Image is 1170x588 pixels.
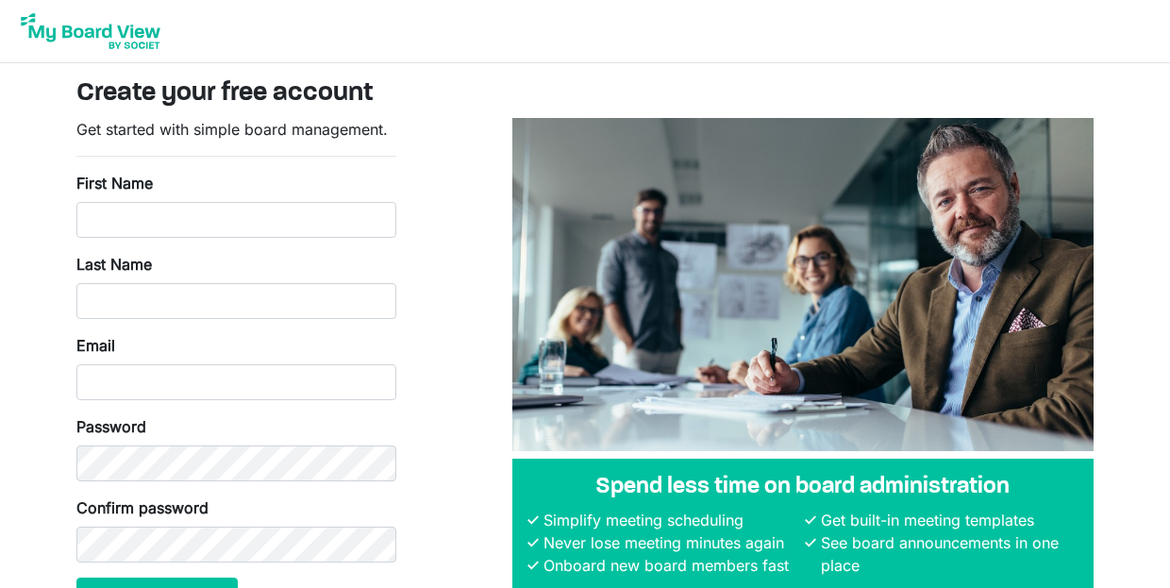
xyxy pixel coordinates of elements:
[816,509,1078,531] li: Get built-in meeting templates
[512,118,1094,451] img: A photograph of board members sitting at a table
[76,496,209,519] label: Confirm password
[76,253,152,276] label: Last Name
[539,509,801,531] li: Simplify meeting scheduling
[816,531,1078,577] li: See board announcements in one place
[539,554,801,577] li: Onboard new board members fast
[76,172,153,194] label: First Name
[539,531,801,554] li: Never lose meeting minutes again
[76,78,1094,110] h3: Create your free account
[15,8,166,55] img: My Board View Logo
[527,474,1078,501] h4: Spend less time on board administration
[76,334,115,357] label: Email
[76,120,388,139] span: Get started with simple board management.
[76,415,146,438] label: Password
